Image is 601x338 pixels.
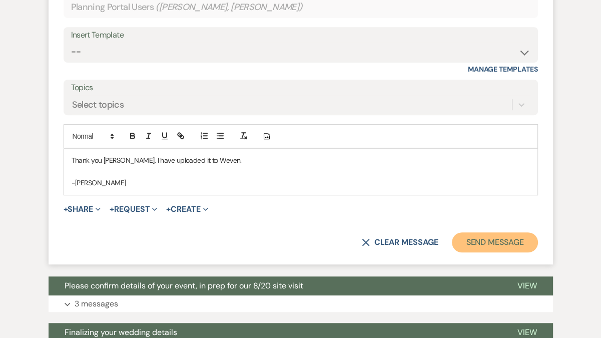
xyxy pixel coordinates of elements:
[72,98,124,112] div: Select topics
[110,205,157,213] button: Request
[166,205,171,213] span: +
[156,1,303,14] span: ( [PERSON_NAME], [PERSON_NAME] )
[452,232,537,252] button: Send Message
[65,280,303,291] span: Please confirm details of your event, in prep for our 8/20 site visit
[49,276,501,295] button: Please confirm details of your event, in prep for our 8/20 site visit
[71,81,530,95] label: Topics
[501,276,553,295] button: View
[517,280,537,291] span: View
[65,327,177,337] span: Finalizing your wedding details
[72,155,530,166] p: Thank you [PERSON_NAME], I have uploaded it to Weven.
[110,205,114,213] span: +
[64,205,101,213] button: Share
[64,205,68,213] span: +
[166,205,208,213] button: Create
[517,327,537,337] span: View
[468,65,538,74] a: Manage Templates
[362,238,438,246] button: Clear message
[71,28,530,43] div: Insert Template
[49,295,553,312] button: 3 messages
[72,177,530,188] p: -[PERSON_NAME]
[75,297,118,310] p: 3 messages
